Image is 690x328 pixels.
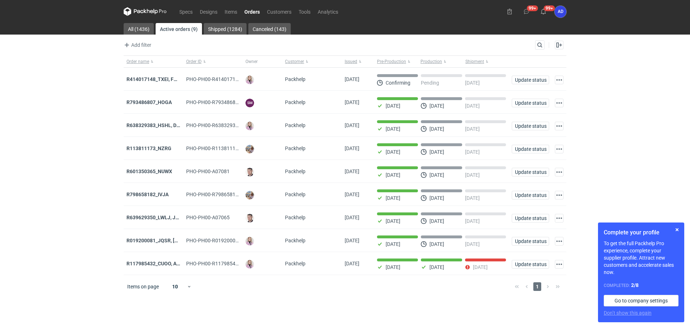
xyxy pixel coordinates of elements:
p: [DATE] [429,126,444,132]
p: [DATE] [386,195,400,201]
p: Confirming [386,80,410,86]
span: Update status [515,77,546,82]
p: [DATE] [429,149,444,155]
span: Shipment [465,59,484,64]
span: 12/08/2025 [345,122,359,128]
button: Actions [555,260,563,269]
button: Shipment [464,56,509,67]
span: Update status [515,100,546,105]
p: [DATE] [429,264,444,270]
img: Klaudia Wiśniewska [245,122,254,130]
button: Update status [512,122,549,130]
p: [DATE] [429,195,444,201]
span: Owner [245,59,258,64]
img: Klaudia Wiśniewska [245,237,254,246]
a: Shipped (1284) [204,23,247,35]
button: Production [419,56,464,67]
button: Update status [512,260,549,269]
span: Add filter [123,41,151,49]
a: Items [221,7,241,16]
span: Order ID [186,59,202,64]
a: Designs [196,7,221,16]
span: Packhelp [285,192,305,197]
span: Packhelp [285,76,305,82]
span: 30/06/2025 [345,261,359,266]
span: Update status [515,123,546,129]
p: [DATE] [473,264,488,270]
strong: R117985432_CUOO, AZGB, OQAV [126,261,202,266]
span: Packhelp [285,238,305,243]
span: Packhelp [285,215,305,220]
span: Update status [515,147,546,152]
button: Actions [555,191,563,199]
p: [DATE] [465,218,480,224]
img: Michał Palasek [245,191,254,199]
p: [DATE] [429,172,444,178]
img: Klaudia Wiśniewska [245,76,254,84]
p: [DATE] [386,172,400,178]
div: 10 [164,282,187,292]
span: Update status [515,239,546,244]
span: PHO-PH00-R798658182_IVJA [186,192,254,197]
a: R793486807_HOGA [126,99,172,105]
button: Update status [512,145,549,153]
button: Actions [555,214,563,223]
span: Packhelp [285,99,305,105]
span: 31/07/2025 [345,238,359,243]
button: Actions [555,76,563,84]
strong: R019200081_JQSR, KAYL [126,238,212,243]
span: 12/08/2025 [345,99,359,105]
span: Pre-Production [377,59,406,64]
p: [DATE] [386,218,400,224]
button: Update status [512,76,549,84]
a: Analytics [314,7,342,16]
a: R638329383_HSHL, DETO [126,122,186,128]
strong: R601350365_NUWX [126,169,172,174]
span: Customer [285,59,304,64]
a: Tools [295,7,314,16]
button: 99+ [521,6,532,17]
button: Customer [282,56,342,67]
span: PHO-PH00-R019200081_JQSR,-KAYL [186,238,297,243]
div: Completed: [604,282,678,289]
a: Customers [263,7,295,16]
p: [DATE] [386,126,400,132]
p: [DATE] [465,195,480,201]
button: AD [555,6,566,18]
strong: R798658182_IVJA [126,192,169,197]
span: PHO-PH00-R638329383_HSHL,-DETO [186,122,271,128]
button: Don’t show this again [604,309,652,316]
p: [DATE] [465,126,480,132]
p: [DATE] [386,264,400,270]
span: 07/08/2025 [345,145,359,151]
span: Packhelp [285,169,305,174]
span: 1 [533,282,541,291]
img: Maciej Sikora [245,168,254,176]
button: Skip for now [673,225,681,234]
p: Pending [421,80,439,86]
button: Update status [512,99,549,107]
span: Packhelp [285,261,305,266]
span: Issued [345,59,357,64]
p: [DATE] [465,172,480,178]
span: Update status [515,193,546,198]
p: [DATE] [386,241,400,247]
img: Maciej Sikora [245,214,254,223]
button: Update status [512,191,549,199]
span: Packhelp [285,145,305,151]
strong: R639629350_LWLJ, JGWC [126,215,187,220]
span: PHO-PH00-R117985432_CUOO,-AZGB,-OQAV [186,261,288,266]
a: R113811173_NZRG [126,145,171,151]
button: Add filter [122,41,152,49]
a: Active orders (9) [156,23,202,35]
input: Search [535,41,558,49]
a: All (1436) [124,23,154,35]
button: Update status [512,168,549,176]
span: Packhelp [285,122,305,128]
button: Update status [512,237,549,246]
a: Go to company settings [604,295,678,306]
